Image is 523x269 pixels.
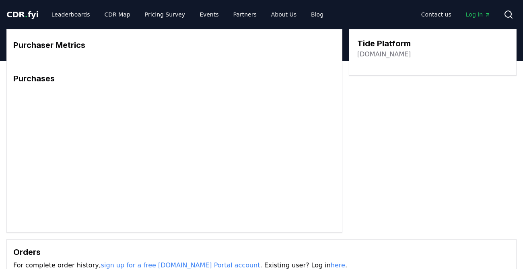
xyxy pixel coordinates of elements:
[357,37,411,50] h3: Tide Platform
[331,261,345,269] a: here
[13,246,510,258] h3: Orders
[45,7,330,22] nav: Main
[138,7,191,22] a: Pricing Survey
[45,7,97,22] a: Leaderboards
[305,7,330,22] a: Blog
[6,9,39,20] a: CDR.fyi
[25,10,28,19] span: .
[459,7,497,22] a: Log in
[265,7,303,22] a: About Us
[101,261,260,269] a: sign up for a free [DOMAIN_NAME] Portal account
[415,7,458,22] a: Contact us
[6,10,39,19] span: CDR fyi
[466,10,491,19] span: Log in
[415,7,497,22] nav: Main
[193,7,225,22] a: Events
[98,7,137,22] a: CDR Map
[227,7,263,22] a: Partners
[13,72,336,85] h3: Purchases
[13,39,336,51] h3: Purchaser Metrics
[357,50,411,59] a: [DOMAIN_NAME]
